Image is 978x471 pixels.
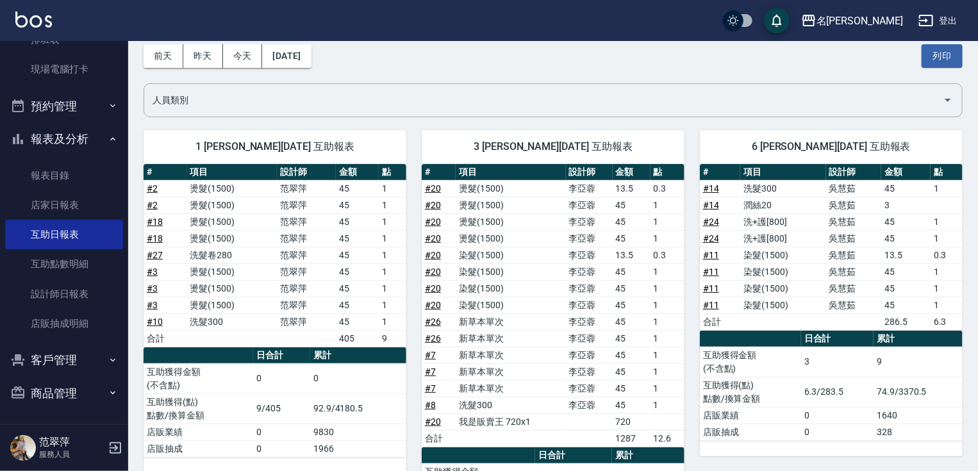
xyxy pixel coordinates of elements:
[422,430,456,447] td: 合計
[613,197,651,213] td: 45
[336,297,379,313] td: 45
[881,197,931,213] td: 3
[740,247,825,263] td: 染髮(1500)
[913,9,963,33] button: 登出
[881,297,931,313] td: 45
[144,44,183,68] button: 前天
[613,347,651,363] td: 45
[425,400,436,410] a: #8
[253,363,310,393] td: 0
[566,263,613,280] td: 李亞蓉
[874,347,963,377] td: 9
[277,230,336,247] td: 范翠萍
[456,230,565,247] td: 燙髮(1500)
[651,263,684,280] td: 1
[456,397,565,413] td: 洗髮300
[425,417,441,427] a: #20
[310,363,406,393] td: 0
[715,140,947,153] span: 6 [PERSON_NAME][DATE] 互助報表
[651,330,684,347] td: 1
[801,407,874,424] td: 0
[700,313,740,330] td: 合計
[277,297,336,313] td: 范翠萍
[456,164,565,181] th: 項目
[456,297,565,313] td: 染髮(1500)
[186,263,277,280] td: 燙髮(1500)
[566,363,613,380] td: 李亞蓉
[379,313,406,330] td: 1
[931,213,963,230] td: 1
[186,297,277,313] td: 燙髮(1500)
[425,350,436,360] a: #7
[425,283,441,293] a: #20
[700,164,963,331] table: a dense table
[566,297,613,313] td: 李亞蓉
[566,313,613,330] td: 李亞蓉
[425,333,441,343] a: #26
[740,280,825,297] td: 染髮(1500)
[566,280,613,297] td: 李亞蓉
[5,343,123,377] button: 客戶管理
[456,413,565,430] td: 我是販賣王 720x1
[703,200,719,210] a: #14
[613,247,651,263] td: 13.5
[425,233,441,244] a: #20
[456,347,565,363] td: 新草本單次
[379,213,406,230] td: 1
[456,280,565,297] td: 染髮(1500)
[39,436,104,449] h5: 范翠萍
[336,330,379,347] td: 405
[425,200,441,210] a: #20
[379,330,406,347] td: 9
[336,180,379,197] td: 45
[186,180,277,197] td: 燙髮(1500)
[456,363,565,380] td: 新草本單次
[651,363,684,380] td: 1
[566,197,613,213] td: 李亞蓉
[703,283,719,293] a: #11
[336,263,379,280] td: 45
[931,180,963,197] td: 1
[186,313,277,330] td: 洗髮300
[456,313,565,330] td: 新草本單次
[379,180,406,197] td: 1
[535,447,612,464] th: 日合計
[456,263,565,280] td: 染髮(1500)
[425,183,441,194] a: #20
[336,313,379,330] td: 45
[5,90,123,123] button: 預約管理
[262,44,311,68] button: [DATE]
[379,280,406,297] td: 1
[144,440,253,457] td: 店販抽成
[147,200,158,210] a: #2
[613,180,651,197] td: 13.5
[874,424,963,440] td: 328
[700,347,801,377] td: 互助獲得金額 (不含點)
[613,280,651,297] td: 45
[144,330,186,347] td: 合計
[881,263,931,280] td: 45
[801,347,874,377] td: 3
[336,230,379,247] td: 45
[379,230,406,247] td: 1
[425,300,441,310] a: #20
[740,213,825,230] td: 洗+護[800]
[336,197,379,213] td: 45
[253,393,310,424] td: 9/405
[826,213,882,230] td: 吳慧茹
[874,407,963,424] td: 1640
[277,313,336,330] td: 范翠萍
[651,430,684,447] td: 12.6
[826,247,882,263] td: 吳慧茹
[5,249,123,279] a: 互助點數明細
[379,263,406,280] td: 1
[651,347,684,363] td: 1
[931,280,963,297] td: 1
[147,183,158,194] a: #2
[700,164,740,181] th: #
[456,247,565,263] td: 染髮(1500)
[144,393,253,424] td: 互助獲得(點) 點數/換算金額
[801,331,874,347] th: 日合計
[422,164,684,447] table: a dense table
[931,297,963,313] td: 1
